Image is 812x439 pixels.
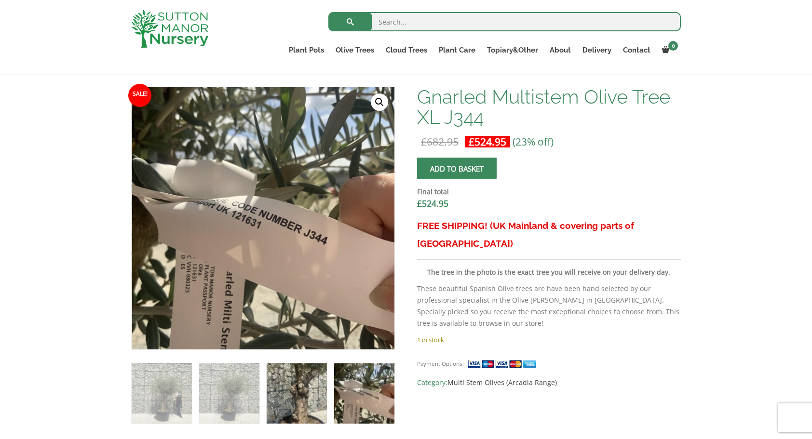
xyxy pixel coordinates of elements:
span: £ [417,198,422,209]
img: payment supported [467,359,540,369]
img: logo [131,10,208,48]
a: View full-screen image gallery [371,93,388,111]
img: Gnarled Multistem Olive Tree XL J344 - Image 2 [199,363,259,424]
span: £ [421,135,427,148]
strong: The tree in the photo is the exact tree you will receive on your delivery day. [427,267,670,277]
a: Topiary&Other [481,43,544,57]
span: Sale! [128,84,151,107]
a: Cloud Trees [380,43,433,57]
h3: FREE SHIPPING! (UK Mainland & covering parts of [GEOGRAPHIC_DATA]) [417,217,681,253]
bdi: 524.95 [417,198,448,209]
a: Multi Stem Olives (Arcadia Range) [447,378,557,387]
a: Plant Pots [283,43,330,57]
small: Payment Options: [417,360,464,367]
bdi: 524.95 [469,135,506,148]
a: Plant Care [433,43,481,57]
p: These beautiful Spanish Olive trees are have been hand selected by our professional specialist in... [417,283,681,329]
dt: Final total [417,186,681,198]
a: Contact [617,43,656,57]
a: Olive Trees [330,43,380,57]
bdi: 682.95 [421,135,459,148]
a: About [544,43,577,57]
button: Add to basket [417,158,497,179]
a: 0 [656,43,681,57]
a: Delivery [577,43,617,57]
input: Search... [328,12,681,31]
p: 1 in stock [417,334,681,346]
img: Gnarled Multistem Olive Tree XL J344 [132,363,192,424]
span: £ [469,135,474,148]
img: Gnarled Multistem Olive Tree XL J344 - Image 4 [334,363,394,424]
span: (23% off) [513,135,554,148]
span: Category: [417,377,681,388]
img: Gnarled Multistem Olive Tree XL J344 - Image 3 [267,363,327,424]
h1: Gnarled Multistem Olive Tree XL J344 [417,87,681,127]
span: 0 [668,41,678,51]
